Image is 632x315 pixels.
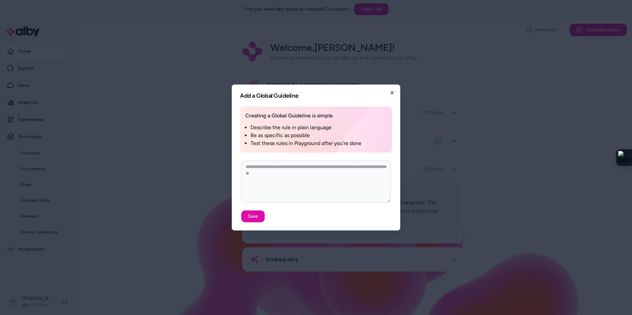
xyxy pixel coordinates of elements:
[250,132,384,139] li: Be as specific as possible
[250,139,384,147] li: Test these rules in Playground after you’re done
[250,124,384,132] li: Describe the rule in plain language
[245,112,384,120] span: Creating a Global Guideline is simple
[240,93,392,99] h2: Add a Global Guideline
[241,210,265,222] button: Save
